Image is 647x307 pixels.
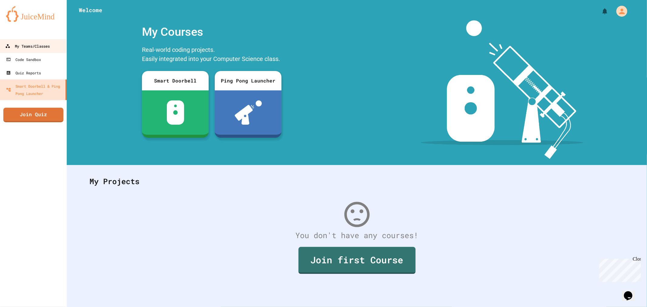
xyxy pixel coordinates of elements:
[235,100,262,125] img: ppl-with-ball.png
[2,2,42,39] div: Chat with us now!Close
[83,230,630,241] div: You don't have any courses!
[6,6,61,22] img: logo-orange.svg
[3,108,63,122] a: Join Quiz
[6,69,41,76] div: Quiz Reports
[215,71,281,90] div: Ping Pong Launcher
[139,20,285,44] div: My Courses
[622,283,641,301] iframe: chat widget
[610,4,629,18] div: My Account
[5,42,50,50] div: My Teams/Classes
[139,44,285,66] div: Real-world coding projects. Easily integrated into your Computer Science class.
[421,20,583,159] img: banner-image-my-projects.png
[597,256,641,282] iframe: chat widget
[6,83,63,97] div: Smart Doorbell & Ping Pong Launcher
[298,247,416,274] a: Join first Course
[142,71,209,90] div: Smart Doorbell
[83,170,630,193] div: My Projects
[167,100,184,125] img: sdb-white.svg
[6,56,41,63] div: Code Sandbox
[590,6,610,16] div: My Notifications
